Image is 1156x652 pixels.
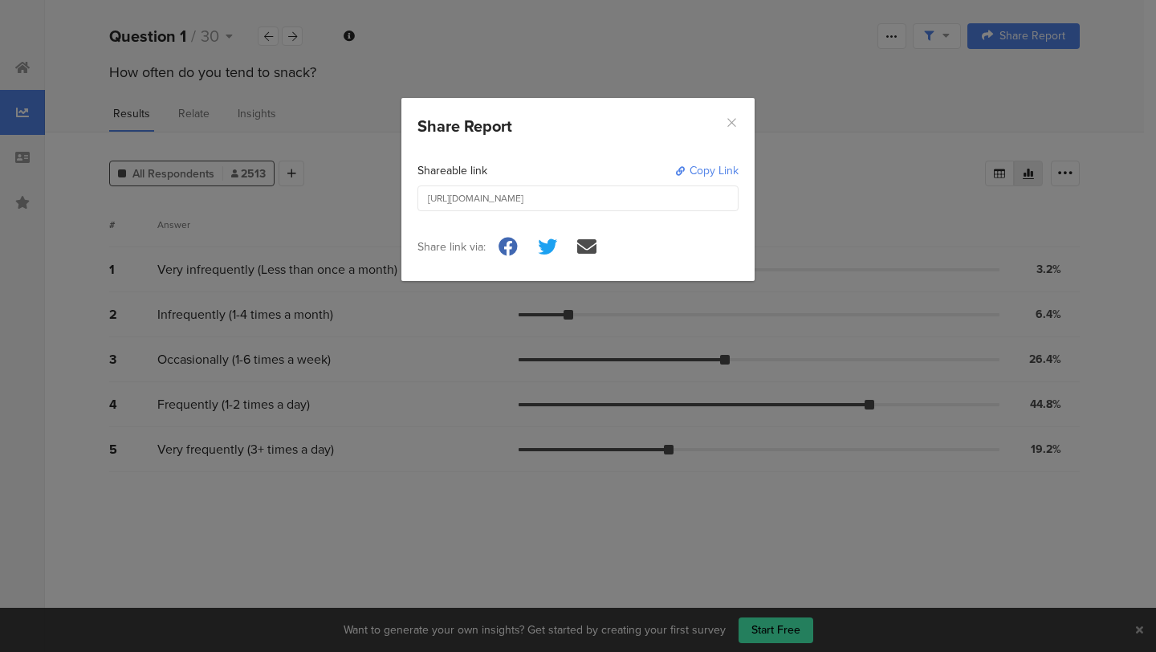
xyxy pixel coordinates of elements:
[417,114,739,138] div: Share Report
[690,162,739,179] div: Copy Link
[725,114,739,132] button: Close
[417,238,486,255] div: Share link via:
[401,98,755,281] div: dialog
[417,162,487,179] div: Shareable link
[428,191,722,206] div: [URL][DOMAIN_NAME]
